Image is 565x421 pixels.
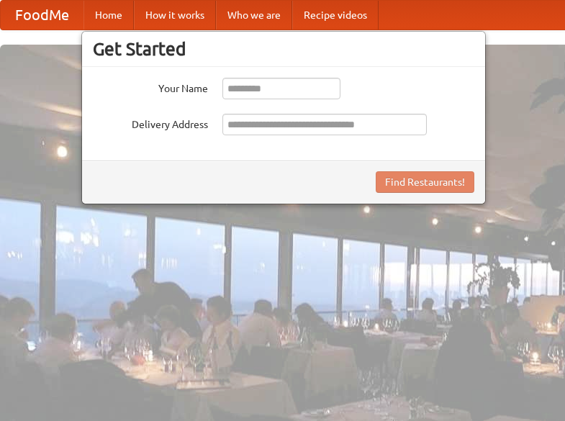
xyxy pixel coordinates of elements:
[216,1,292,30] a: Who we are
[93,38,474,60] h3: Get Started
[134,1,216,30] a: How it works
[1,1,83,30] a: FoodMe
[93,114,208,132] label: Delivery Address
[93,78,208,96] label: Your Name
[292,1,379,30] a: Recipe videos
[83,1,134,30] a: Home
[376,171,474,193] button: Find Restaurants!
